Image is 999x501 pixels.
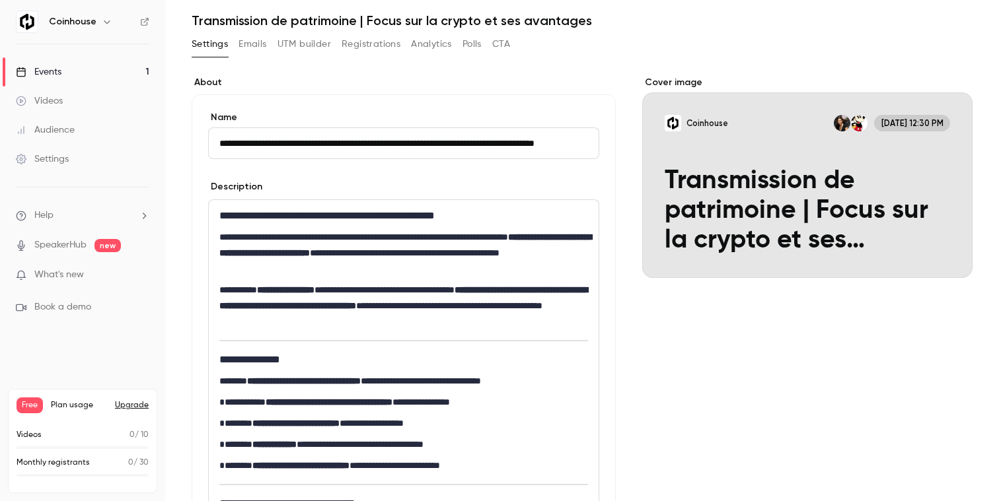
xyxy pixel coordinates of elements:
button: Emails [239,34,266,55]
button: Settings [192,34,228,55]
label: About [192,76,616,89]
span: new [94,239,121,252]
span: Help [34,209,54,222]
span: Book a demo [34,300,91,314]
p: / 10 [129,429,149,441]
div: Videos [16,94,63,108]
button: Polls [462,34,482,55]
h1: Transmission de patrimoine | Focus sur la crypto et ses avantages [192,13,973,28]
button: UTM builder [277,34,331,55]
button: Registrations [342,34,400,55]
span: What's new [34,268,84,282]
img: Coinhouse [17,11,38,32]
div: Audience [16,123,75,137]
a: SpeakerHub [34,238,87,252]
div: Events [16,65,61,79]
p: Monthly registrants [17,457,90,469]
p: / 30 [128,457,149,469]
label: Description [208,180,262,193]
button: CTA [492,34,510,55]
span: 0 [129,431,135,439]
li: help-dropdown-opener [16,209,149,222]
span: Free [17,397,43,413]
label: Name [208,111,599,124]
span: Plan usage [51,400,107,411]
label: Cover image [642,76,973,89]
button: Upgrade [115,400,149,411]
span: 0 [128,459,133,467]
button: Analytics [411,34,452,55]
section: Cover image [642,76,973,278]
h6: Coinhouse [49,15,96,28]
p: Videos [17,429,42,441]
div: Settings [16,152,69,166]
